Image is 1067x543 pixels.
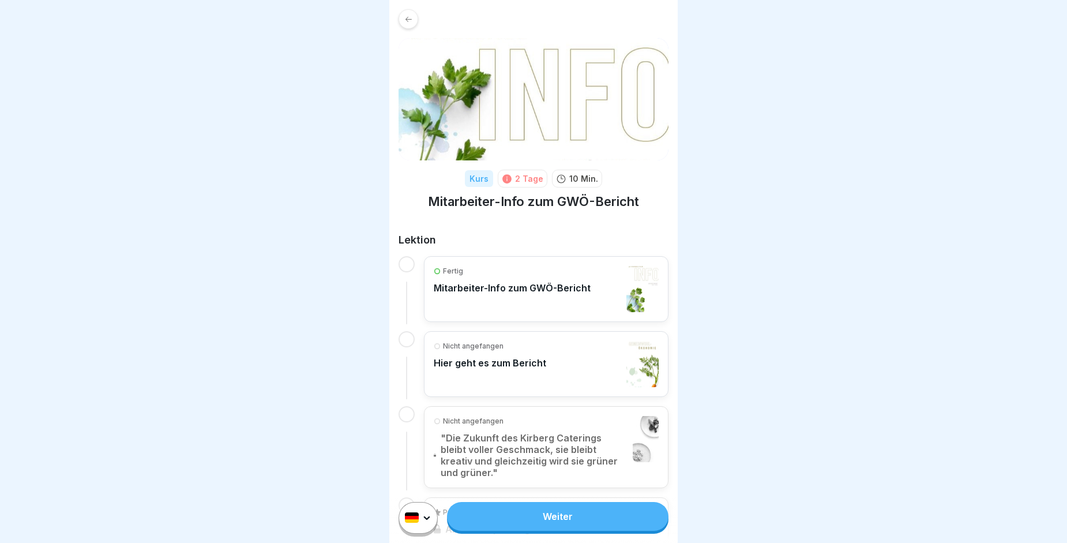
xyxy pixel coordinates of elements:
img: blpg9xgwzdgum7yqgqdctx3u.png [626,266,659,312]
div: Kurs [465,170,493,187]
a: FertigMitarbeiter-Info zum GWÖ-Bericht [434,266,659,312]
h2: Lektion [399,233,668,247]
p: Mitarbeiter-Info zum GWÖ-Bericht [434,282,591,294]
h1: Mitarbeiter-Info zum GWÖ-Bericht [428,193,639,210]
img: tk6gz3lzp0p1x378g2lr2znp.png [626,341,659,387]
img: de.svg [405,513,419,523]
p: 10 Min. [569,173,598,185]
div: 2 Tage [515,173,543,185]
a: Weiter [447,502,668,531]
p: Nicht angefangen [443,341,504,351]
p: Hier geht es zum Bericht [434,357,546,369]
img: cbgah4ktzd3wiqnyiue5lell.png [399,38,668,160]
a: Nicht angefangenHier geht es zum Bericht [434,341,659,387]
p: Fertig [443,266,463,276]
